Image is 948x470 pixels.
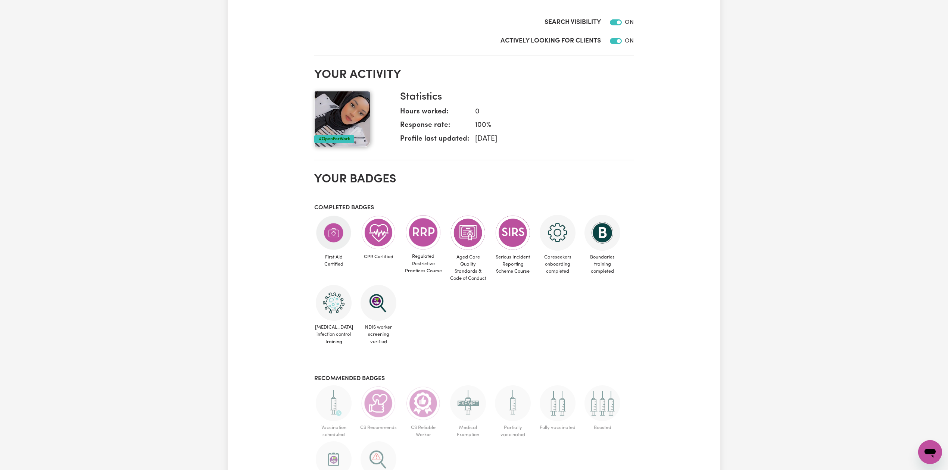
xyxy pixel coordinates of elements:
[449,251,487,285] span: Aged Care Quality Standards & Code of Conduct
[495,215,531,251] img: CS Academy: Serious Incident Reporting Scheme course completed
[495,385,531,421] img: Care and support worker has received 1 dose of the COVID-19 vaccine
[405,215,441,250] img: CS Academy: Regulated Restrictive Practices course completed
[449,421,487,441] span: Medical Exemption
[469,107,628,117] dd: 0
[538,251,577,278] span: Careseekers onboarding completed
[361,215,396,251] img: Care and support worker has completed CPR Certification
[400,91,628,104] h3: Statistics
[359,321,398,348] span: NDIS worker screening verified
[493,421,532,441] span: Partially vaccinated
[584,385,620,421] img: Care and support worker has received booster dose of COVID-19 vaccination
[314,135,354,143] div: #OpenForWork
[538,421,577,434] span: Fully vaccinated
[540,385,576,421] img: Care and support worker has received 2 doses of COVID-19 vaccine
[625,38,634,44] span: ON
[500,36,601,46] label: Actively Looking for Clients
[314,204,634,211] h3: Completed badges
[314,91,370,147] img: Your profile picture
[316,215,352,251] img: Care and support worker has completed First Aid Certification
[316,385,352,421] img: Care and support worker has booked an appointment and is waiting for the first dose of the COVID-...
[314,172,634,187] h2: Your badges
[316,285,352,321] img: CS Academy: COVID-19 Infection Control Training course completed
[583,251,622,278] span: Boundaries training completed
[625,19,634,25] span: ON
[583,421,622,434] span: Boosted
[361,285,396,321] img: NDIS Worker Screening Verified
[545,18,601,27] label: Search Visibility
[359,250,398,263] span: CPR Certified
[469,134,628,145] dd: [DATE]
[404,250,443,278] span: Regulated Restrictive Practices Course
[400,120,469,134] dt: Response rate:
[361,385,396,421] img: Care worker is recommended by Careseekers
[405,385,441,421] img: Care worker is most reliable worker
[450,215,486,251] img: CS Academy: Aged Care Quality Standards & Code of Conduct course completed
[584,215,620,251] img: CS Academy: Boundaries in care and support work course completed
[469,120,628,131] dd: 100 %
[314,68,634,82] h2: Your activity
[359,421,398,434] span: CS Recommends
[540,215,576,251] img: CS Academy: Careseekers Onboarding course completed
[404,421,443,441] span: CS Reliable Worker
[400,107,469,120] dt: Hours worked:
[314,421,353,441] span: Vaccination scheduled
[314,375,634,382] h3: Recommended badges
[314,321,353,348] span: [MEDICAL_DATA] infection control training
[400,134,469,148] dt: Profile last updated:
[450,385,486,421] img: Worker has a medical exemption and cannot receive COVID-19 vaccine
[493,251,532,278] span: Serious Incident Reporting Scheme Course
[314,251,353,271] span: First Aid Certified
[918,440,942,464] iframe: Button to launch messaging window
